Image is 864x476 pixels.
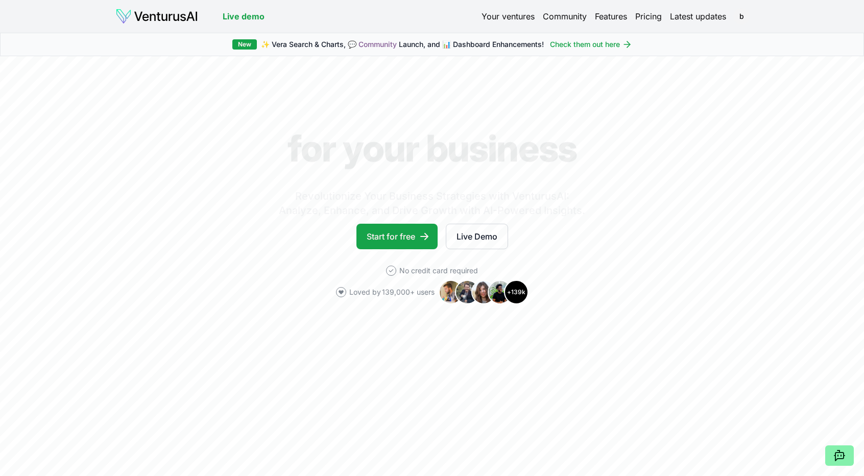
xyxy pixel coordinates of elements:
[595,10,627,22] a: Features
[446,224,508,249] a: Live Demo
[488,280,512,304] img: Avatar 4
[471,280,496,304] img: Avatar 3
[115,8,198,25] img: logo
[356,224,438,249] a: Start for free
[439,280,463,304] img: Avatar 1
[733,8,750,25] span: b
[635,10,662,22] a: Pricing
[223,10,265,22] a: Live demo
[261,39,544,50] span: ✨ Vera Search & Charts, 💬 Launch, and 📊 Dashboard Enhancements!
[358,40,397,49] a: Community
[455,280,479,304] img: Avatar 2
[670,10,726,22] a: Latest updates
[232,39,257,50] div: New
[482,10,535,22] a: Your ventures
[734,9,749,23] button: b
[550,39,632,50] a: Check them out here
[543,10,587,22] a: Community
